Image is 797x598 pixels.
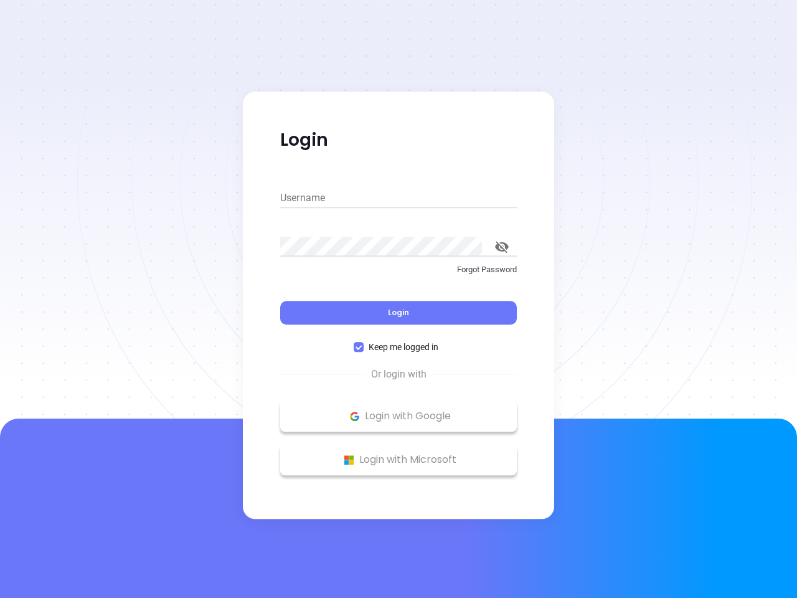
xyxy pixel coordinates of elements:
button: Microsoft Logo Login with Microsoft [280,444,517,475]
p: Forgot Password [280,263,517,276]
p: Login [280,129,517,151]
button: toggle password visibility [487,232,517,262]
span: Login [388,307,409,318]
img: Microsoft Logo [341,452,357,468]
p: Login with Google [286,407,511,425]
button: Google Logo Login with Google [280,401,517,432]
a: Forgot Password [280,263,517,286]
span: Or login with [365,367,433,382]
p: Login with Microsoft [286,450,511,469]
span: Keep me logged in [364,340,443,354]
img: Google Logo [347,409,362,424]
button: Login [280,301,517,325]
